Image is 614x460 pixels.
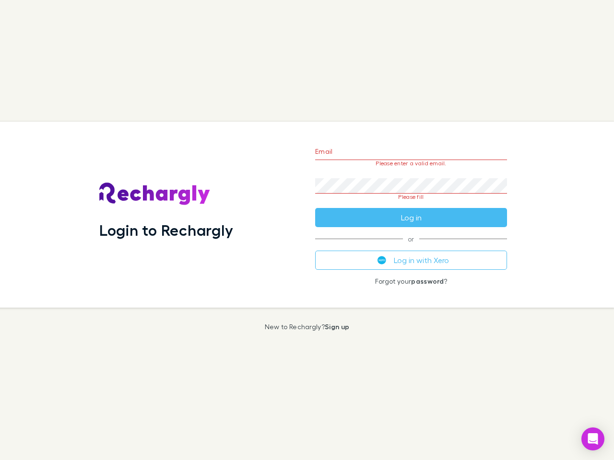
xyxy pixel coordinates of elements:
p: Please fill [315,194,507,200]
p: Forgot your ? [315,277,507,285]
img: Rechargly's Logo [99,183,211,206]
div: Open Intercom Messenger [581,427,604,450]
p: Please enter a valid email. [315,160,507,167]
a: Sign up [325,322,349,331]
img: Xero's logo [378,256,386,264]
h1: Login to Rechargly [99,221,233,239]
button: Log in with Xero [315,251,507,270]
button: Log in [315,208,507,227]
p: New to Rechargly? [265,323,350,331]
a: password [411,277,444,285]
